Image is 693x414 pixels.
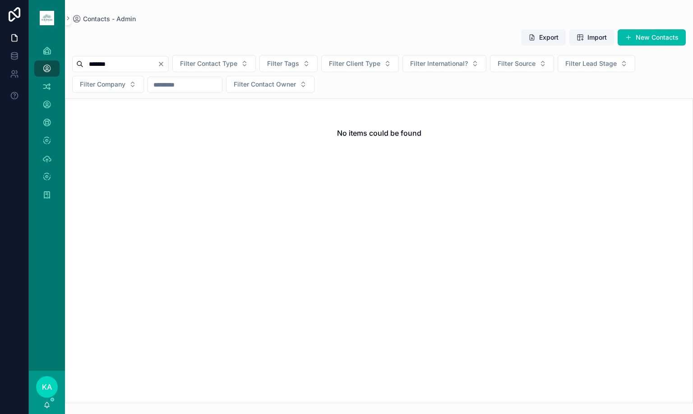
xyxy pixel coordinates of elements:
[337,128,421,138] h2: No items could be found
[267,59,299,68] span: Filter Tags
[80,80,125,89] span: Filter Company
[490,55,554,72] button: Select Button
[226,76,314,93] button: Select Button
[172,55,256,72] button: Select Button
[410,59,468,68] span: Filter International?
[618,29,686,46] button: New Contacts
[29,36,65,215] div: scrollable content
[565,59,617,68] span: Filter Lead Stage
[558,55,635,72] button: Select Button
[40,11,54,25] img: App logo
[72,76,144,93] button: Select Button
[329,59,380,68] span: Filter Client Type
[180,59,237,68] span: Filter Contact Type
[402,55,486,72] button: Select Button
[83,14,136,23] span: Contacts - Admin
[321,55,399,72] button: Select Button
[234,80,296,89] span: Filter Contact Owner
[521,29,566,46] button: Export
[587,33,607,42] span: Import
[569,29,614,46] button: Import
[259,55,318,72] button: Select Button
[498,59,536,68] span: Filter Source
[42,382,52,392] span: KA
[157,60,168,68] button: Clear
[72,14,136,23] a: Contacts - Admin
